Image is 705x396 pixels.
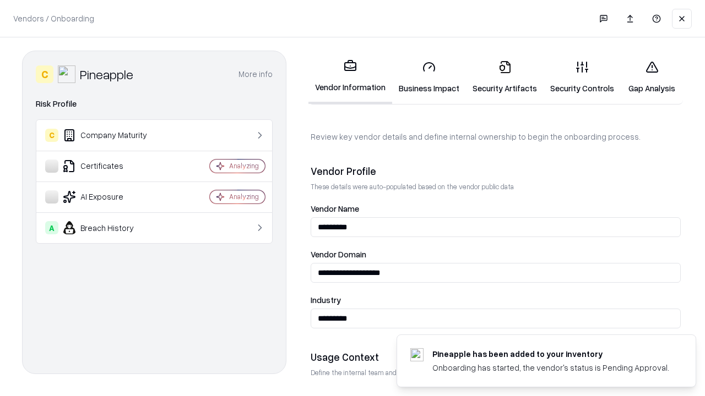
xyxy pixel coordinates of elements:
label: Vendor Name [311,205,681,213]
label: Vendor Domain [311,250,681,258]
img: Pineapple [58,65,75,83]
p: Vendors / Onboarding [13,13,94,24]
a: Gap Analysis [621,52,683,103]
p: These details were auto-populated based on the vendor public data [311,182,681,191]
p: Define the internal team and reason for using this vendor. This helps assess business relevance a... [311,368,681,377]
div: Usage Context [311,350,681,364]
div: Breach History [45,221,177,234]
a: Business Impact [392,52,466,103]
img: pineappleenergy.com [410,348,424,361]
div: Certificates [45,159,177,173]
a: Security Controls [544,52,621,103]
label: Industry [311,296,681,304]
div: Analyzing [229,192,259,201]
div: Pineapple has been added to your inventory [432,348,669,360]
p: Review key vendor details and define internal ownership to begin the onboarding process. [311,131,681,142]
div: Analyzing [229,161,259,170]
div: C [36,65,53,83]
div: Vendor Profile [311,164,681,178]
div: AI Exposure [45,190,177,204]
div: Risk Profile [36,97,273,111]
div: Company Maturity [45,129,177,142]
div: A [45,221,58,234]
div: Pineapple [80,65,133,83]
div: C [45,129,58,142]
a: Security Artifacts [466,52,544,103]
div: Onboarding has started, the vendor's status is Pending Approval. [432,362,669,373]
button: More info [238,64,273,84]
a: Vendor Information [308,51,392,104]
